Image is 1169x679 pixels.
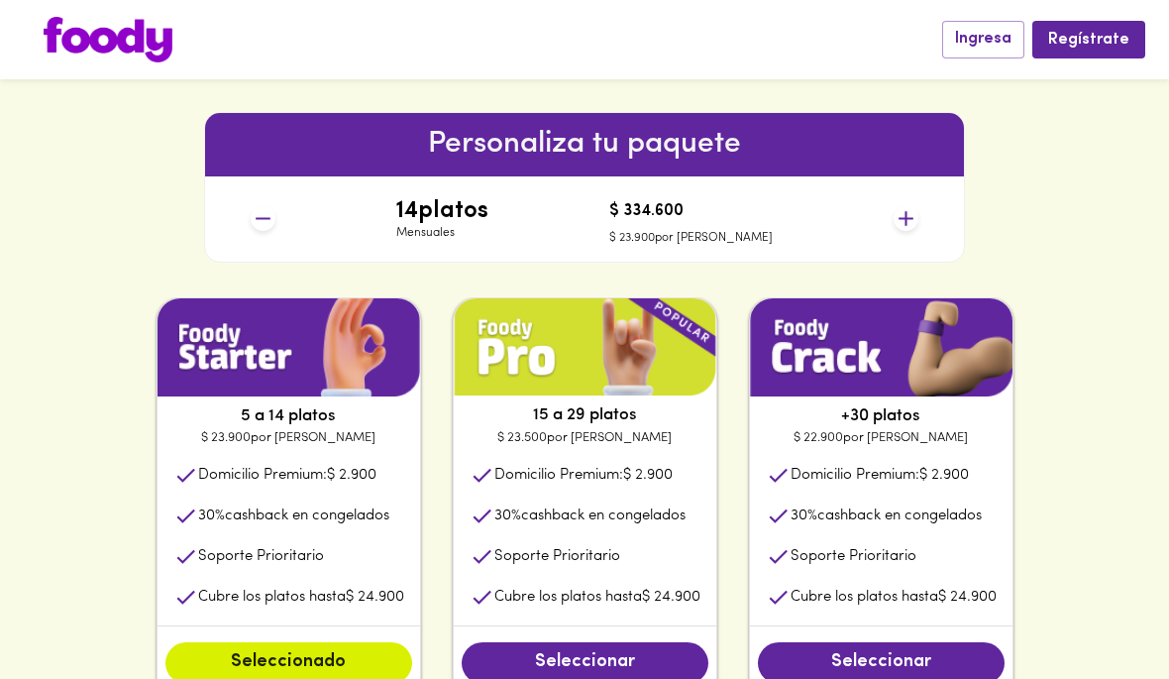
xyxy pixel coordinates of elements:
[198,506,389,526] p: cashback en congelados
[609,203,773,221] h4: $ 334.600
[1054,564,1149,659] iframe: Messagebird Livechat Widget
[942,21,1024,57] button: Ingresa
[44,17,172,62] img: logo.png
[494,509,521,523] span: 30 %
[198,546,324,567] p: Soporte Prioritario
[481,652,689,674] span: Seleccionar
[185,652,392,674] span: Seleccionado
[396,198,488,224] h4: 14 platos
[158,404,420,428] p: 5 a 14 platos
[623,468,673,483] span: $ 2.900
[1048,31,1129,50] span: Regístrate
[396,225,488,242] p: Mensuales
[198,587,404,608] p: Cubre los platos hasta $ 24.900
[198,509,225,523] span: 30 %
[778,652,985,674] span: Seleccionar
[198,465,376,486] p: Domicilio Premium:
[791,587,997,608] p: Cubre los platos hasta $ 24.900
[494,465,673,486] p: Domicilio Premium:
[205,121,964,169] h6: Personaliza tu paquete
[791,509,817,523] span: 30 %
[750,298,1012,396] img: plan1
[454,298,716,396] img: plan1
[609,230,773,247] p: $ 23.900 por [PERSON_NAME]
[791,506,982,526] p: cashback en congelados
[454,403,716,427] p: 15 a 29 platos
[750,404,1012,428] p: +30 platos
[955,30,1011,49] span: Ingresa
[327,468,376,483] span: $ 2.900
[791,465,969,486] p: Domicilio Premium:
[750,428,1012,448] p: $ 22.900 por [PERSON_NAME]
[919,468,969,483] span: $ 2.900
[494,546,620,567] p: Soporte Prioritario
[1032,21,1145,57] button: Regístrate
[791,546,916,567] p: Soporte Prioritario
[494,506,686,526] p: cashback en congelados
[494,587,700,608] p: Cubre los platos hasta $ 24.900
[158,298,420,396] img: plan1
[158,428,420,448] p: $ 23.900 por [PERSON_NAME]
[454,428,716,448] p: $ 23.500 por [PERSON_NAME]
